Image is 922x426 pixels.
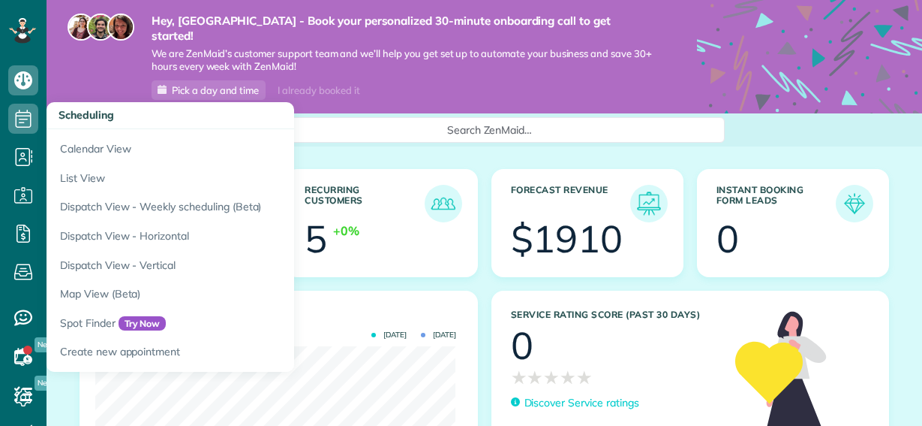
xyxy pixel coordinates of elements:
a: Map View (Beta) [47,279,422,309]
img: michelle-19f622bdf1676172e81f8f8fba1fb50e276960ebfe0243fe18214015130c80e4.jpg [107,14,134,41]
span: ★ [511,364,527,391]
a: List View [47,164,422,193]
img: maria-72a9807cf96188c08ef61303f053569d2e2a8a1cde33d635c8a3ac13582a053d.jpg [68,14,95,41]
span: [DATE] [421,331,456,339]
div: $1910 [511,220,623,258]
div: 0 [716,220,739,258]
p: Discover Service ratings [524,395,639,411]
a: Dispatch View - Horizontal [47,222,422,251]
span: Pick a day and time [172,84,259,96]
img: icon_recurring_customers-cf858462ba22bcd05b5a5880d41d6543d210077de5bb9ebc9590e49fd87d84ed.png [428,189,458,219]
a: Calendar View [47,129,422,164]
a: Dispatch View - Weekly scheduling (Beta) [47,192,422,222]
span: ★ [527,364,543,391]
span: We are ZenMaid’s customer support team and we’ll help you get set up to automate your business an... [152,47,652,73]
a: Create new appointment [47,337,422,372]
div: I already booked it [269,81,368,100]
span: New [35,376,56,391]
img: jorge-587dff0eeaa6aab1f244e6dc62b8924c3b6ad411094392a53c71c6c4a576187d.jpg [87,14,114,41]
h3: Service Rating score (past 30 days) [511,310,720,320]
span: ★ [543,364,560,391]
img: icon_form_leads-04211a6a04a5b2264e4ee56bc0799ec3eb69b7e499cbb523a139df1d13a81ae0.png [839,189,869,219]
h3: Recurring Customers [305,185,424,222]
span: Try Now [119,316,167,331]
a: Discover Service ratings [511,395,639,411]
h3: Instant Booking Form Leads [716,185,836,222]
h3: Forecast Revenue [511,185,630,222]
a: Pick a day and time [152,80,266,100]
strong: Hey, [GEOGRAPHIC_DATA] - Book your personalized 30-minute onboarding call to get started! [152,14,652,43]
span: Scheduling [59,108,114,122]
span: [DATE] [371,331,407,339]
div: 5 [305,220,327,258]
a: Spot FinderTry Now [47,309,422,338]
span: ★ [576,364,593,391]
div: 0 [511,327,533,364]
span: ★ [560,364,576,391]
img: icon_forecast_revenue-8c13a41c7ed35a8dcfafea3cbb826a0462acb37728057bba2d056411b612bbbe.png [634,189,664,219]
span: New [35,337,56,352]
div: +0% [333,222,359,240]
a: Dispatch View - Vertical [47,251,422,280]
